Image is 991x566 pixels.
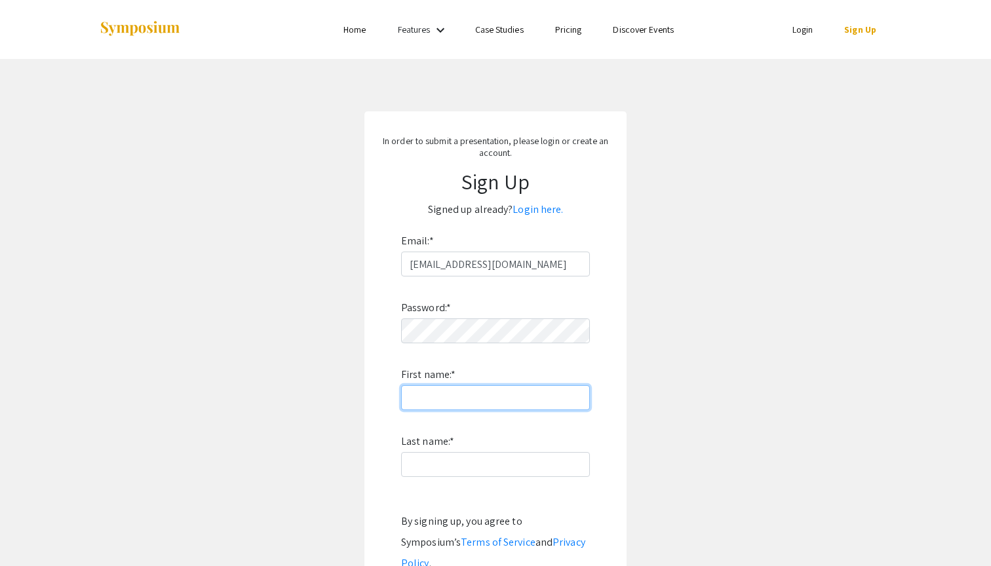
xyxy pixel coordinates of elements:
[844,24,876,35] a: Sign Up
[378,169,613,194] h1: Sign Up
[613,24,674,35] a: Discover Events
[433,22,448,38] mat-icon: Expand Features list
[99,20,181,38] img: Symposium by ForagerOne
[475,24,524,35] a: Case Studies
[401,364,456,385] label: First name:
[401,297,451,318] label: Password:
[378,135,613,159] p: In order to submit a presentation, please login or create an account.
[401,231,434,252] label: Email:
[343,24,366,35] a: Home
[398,24,431,35] a: Features
[10,507,56,556] iframe: Chat
[513,202,563,216] a: Login here.
[401,431,454,452] label: Last name:
[461,535,535,549] a: Terms of Service
[378,199,613,220] p: Signed up already?
[792,24,813,35] a: Login
[555,24,582,35] a: Pricing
